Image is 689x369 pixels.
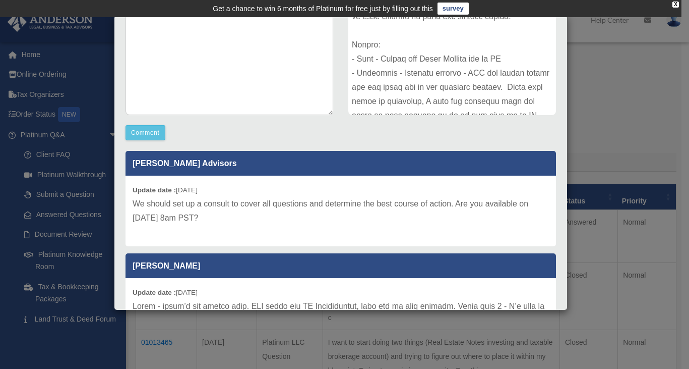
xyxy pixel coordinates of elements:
[126,125,165,140] button: Comment
[133,186,176,194] b: Update date :
[133,289,176,296] b: Update date :
[133,289,198,296] small: [DATE]
[437,3,469,15] a: survey
[672,2,679,8] div: close
[213,3,433,15] div: Get a chance to win 6 months of Platinum for free just by filling out this
[133,186,198,194] small: [DATE]
[133,197,549,225] p: We should set up a consult to cover all questions and determine the best course of action. Are yo...
[126,151,556,176] p: [PERSON_NAME] Advisors
[126,253,556,278] p: [PERSON_NAME]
